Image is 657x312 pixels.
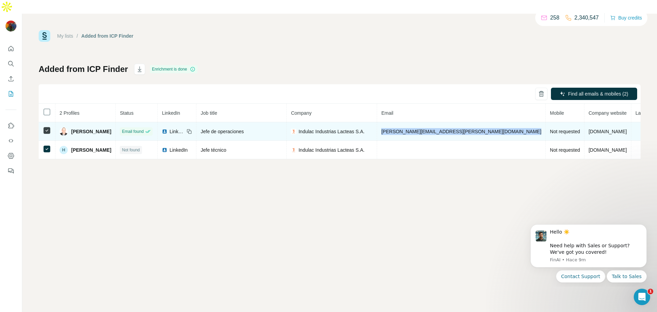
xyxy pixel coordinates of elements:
[5,165,16,177] button: Feedback
[5,88,16,100] button: My lists
[81,33,133,39] div: Added from ICP Finder
[162,129,167,134] img: LinkedIn logo
[291,110,311,116] span: Company
[550,147,580,153] span: Not requested
[5,42,16,55] button: Quick start
[169,128,184,135] span: LinkedIn
[39,64,128,75] h1: Added from ICP Finder
[291,147,296,153] img: company-logo
[5,135,16,147] button: Use Surfe API
[550,110,564,116] span: Mobile
[162,110,180,116] span: LinkedIn
[201,147,226,153] span: Jefe técnico
[162,147,167,153] img: LinkedIn logo
[291,129,296,134] img: company-logo
[298,147,364,153] span: Indulac Industrias Lacteas S.A.
[5,21,16,32] img: Avatar
[550,129,580,134] span: Not requested
[39,30,50,42] img: Surfe Logo
[568,90,628,97] span: Find all emails & mobiles (2)
[589,110,627,116] span: Company website
[60,146,68,154] div: H
[71,128,111,135] span: [PERSON_NAME]
[122,128,143,135] span: Email found
[635,110,654,116] span: Landline
[610,13,642,23] button: Buy credits
[122,147,140,153] span: Not found
[201,110,217,116] span: Job title
[169,147,188,153] span: LinkedIn
[77,33,78,39] li: /
[575,14,599,22] p: 2,340,547
[5,120,16,132] button: Use Surfe on LinkedIn
[71,147,111,153] span: [PERSON_NAME]
[520,218,657,287] iframe: Intercom notifications mensaje
[150,65,197,73] div: Enrichment is done
[550,14,559,22] p: 258
[381,129,541,134] span: [PERSON_NAME][EMAIL_ADDRESS][PERSON_NAME][DOMAIN_NAME]
[589,147,627,153] span: [DOMAIN_NAME]
[589,129,627,134] span: [DOMAIN_NAME]
[648,289,653,294] span: 1
[298,128,364,135] span: Indulac Industrias Lacteas S.A.
[5,58,16,70] button: Search
[57,33,73,39] a: My lists
[551,88,637,100] button: Find all emails & mobiles (2)
[60,110,79,116] span: 2 Profiles
[60,127,68,136] img: Avatar
[201,129,244,134] span: Jefe de operaciones
[5,73,16,85] button: Enrich CSV
[5,150,16,162] button: Dashboard
[120,110,133,116] span: Status
[634,289,650,305] iframe: Intercom live chat
[381,110,393,116] span: Email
